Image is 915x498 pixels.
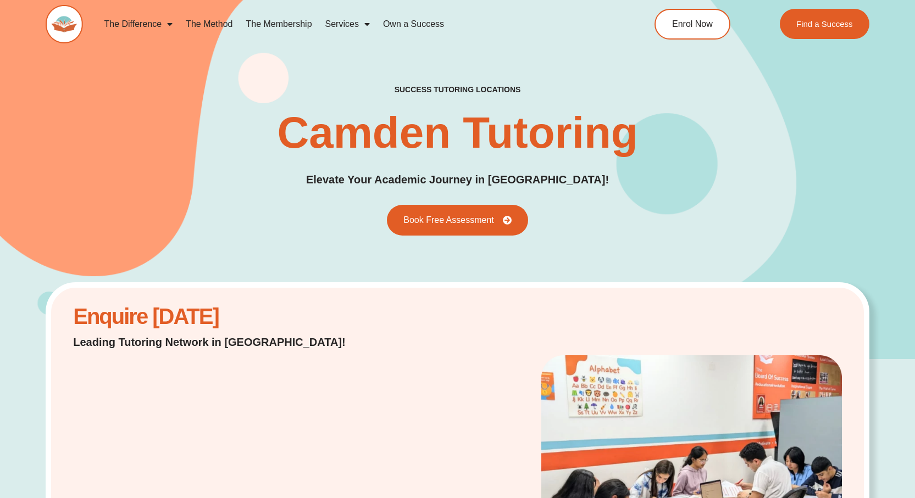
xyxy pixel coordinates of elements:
[73,310,352,323] h2: Enquire [DATE]
[306,171,609,188] p: Elevate Your Academic Journey in [GEOGRAPHIC_DATA]!
[179,12,239,37] a: The Method
[672,20,713,29] span: Enrol Now
[780,9,869,39] a: Find a Success
[97,12,179,37] a: The Difference
[240,12,319,37] a: The Membership
[403,216,494,225] span: Book Free Assessment
[395,85,521,94] h2: success tutoring locations
[796,20,853,28] span: Find a Success
[376,12,451,37] a: Own a Success
[319,12,376,37] a: Services
[277,111,637,155] h1: Camden Tutoring
[73,334,352,350] p: Leading Tutoring Network in [GEOGRAPHIC_DATA]!
[387,205,528,236] a: Book Free Assessment
[97,12,607,37] nav: Menu
[655,9,730,40] a: Enrol Now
